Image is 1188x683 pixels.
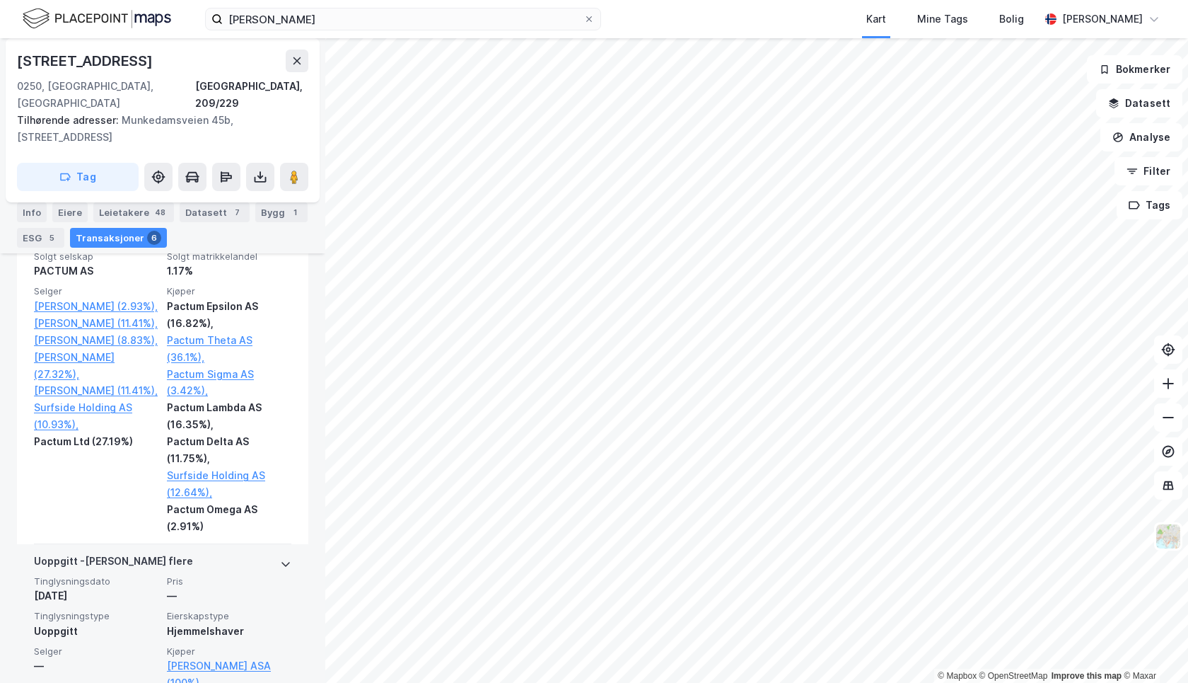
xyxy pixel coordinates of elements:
div: Pactum Delta AS (11.75%), [167,433,291,467]
a: Surfside Holding AS (12.64%), [167,467,291,501]
span: Solgt selskap [34,251,158,263]
div: 7 [230,205,244,219]
div: Kart [866,11,886,28]
div: Pactum Lambda AS (16.35%), [167,399,291,433]
div: 0250, [GEOGRAPHIC_DATA], [GEOGRAPHIC_DATA] [17,78,195,112]
a: Surfside Holding AS (10.93%), [34,399,158,433]
a: OpenStreetMap [979,671,1048,681]
div: Munkedamsveien 45b, [STREET_ADDRESS] [17,112,297,146]
div: ESG [17,228,64,248]
div: — [167,587,291,604]
a: [PERSON_NAME] (2.93%), [34,298,158,315]
a: Pactum Sigma AS (3.42%), [167,366,291,400]
div: Transaksjoner [70,228,167,248]
div: Leietakere [93,202,174,222]
div: 1.17% [167,263,291,280]
span: Pris [167,575,291,587]
a: [PERSON_NAME] (11.41%), [34,315,158,332]
a: [PERSON_NAME] (8.83%), [34,332,158,349]
img: logo.f888ab2527a4732fd821a326f86c7f29.svg [23,6,171,31]
input: Søk på adresse, matrikkel, gårdeiere, leietakere eller personer [223,8,583,30]
button: Tag [17,163,139,191]
div: Uoppgitt - [PERSON_NAME] flere [34,553,193,575]
button: Bokmerker [1087,55,1182,84]
div: Pactum Omega AS (2.91%) [167,501,291,535]
a: Mapbox [938,671,977,681]
div: Bygg [255,202,308,222]
button: Filter [1114,157,1182,185]
span: Solgt matrikkelandel [167,251,291,263]
a: [PERSON_NAME] (27.32%), [34,349,158,383]
div: Bolig [999,11,1024,28]
span: Kjøper [167,285,291,297]
div: Mine Tags [917,11,968,28]
div: Datasett [180,202,250,222]
div: 1 [288,205,302,219]
a: Pactum Theta AS (36.1%), [167,332,291,366]
img: Z [1155,523,1182,550]
div: — [34,658,158,675]
span: Selger [34,285,158,297]
span: Eierskapstype [167,610,291,622]
div: Eiere [52,202,88,222]
span: Selger [34,645,158,658]
div: Pactum Ltd (27.19%) [34,433,158,450]
iframe: Chat Widget [1117,615,1188,683]
div: Hjemmelshaver [167,623,291,640]
span: Tilhørende adresser: [17,114,122,126]
span: Tinglysningstype [34,610,158,622]
div: [STREET_ADDRESS] [17,50,156,72]
a: [PERSON_NAME] (11.41%), [34,382,158,399]
div: Info [17,202,47,222]
div: Kontrollprogram for chat [1117,615,1188,683]
div: [PERSON_NAME] [1062,11,1143,28]
div: Pactum Epsilon AS (16.82%), [167,298,291,332]
div: 5 [45,231,59,245]
span: Kjøper [167,645,291,658]
button: Datasett [1096,89,1182,117]
div: [DATE] [34,587,158,604]
div: [GEOGRAPHIC_DATA], 209/229 [195,78,308,112]
div: PACTUM AS [34,263,158,280]
a: Improve this map [1052,671,1122,681]
span: Tinglysningsdato [34,575,158,587]
button: Tags [1117,191,1182,219]
div: Uoppgitt [34,623,158,640]
div: 6 [147,231,161,245]
button: Analyse [1100,123,1182,151]
div: 48 [152,205,168,219]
